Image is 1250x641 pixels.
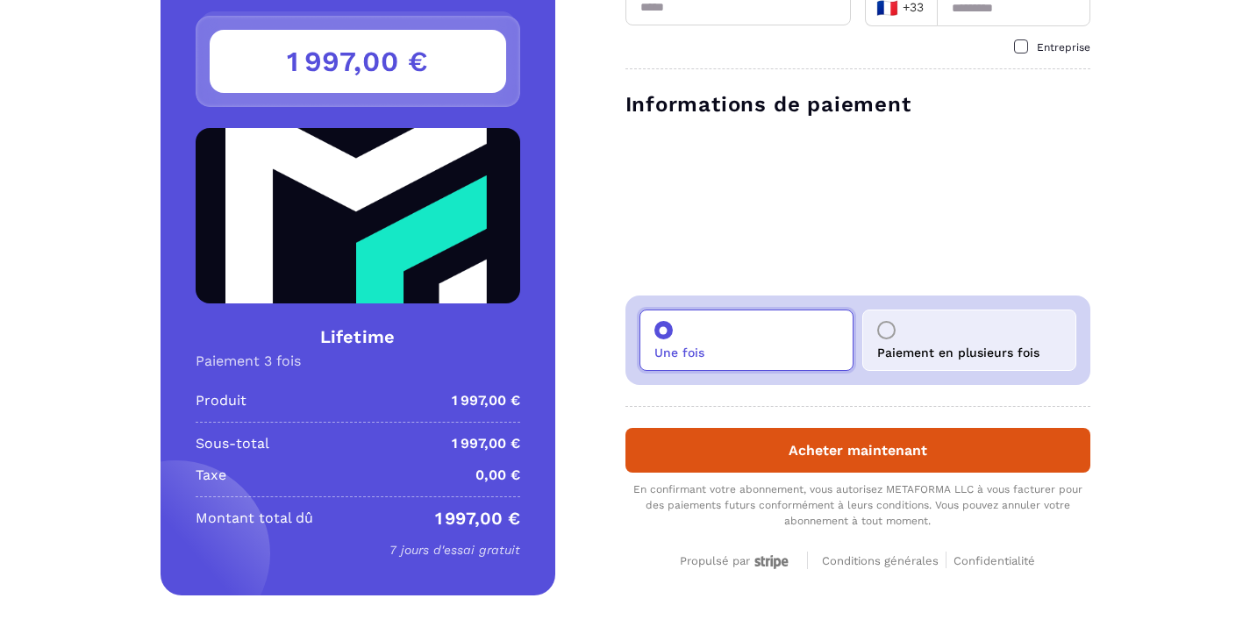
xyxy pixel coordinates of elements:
[452,433,520,454] p: 1 997,00 €
[654,345,704,360] p: Une fois
[196,433,269,454] p: Sous-total
[625,428,1090,473] button: Acheter maintenant
[954,552,1035,568] a: Confidentialité
[196,353,520,369] div: Paiement 3 fois
[475,465,520,486] p: 0,00 €
[625,90,1090,118] h3: Informations de paiement
[1037,41,1090,53] span: Entreprise
[452,390,520,411] p: 1 997,00 €
[822,552,946,568] a: Conditions générales
[196,324,520,349] h4: Lifetime
[435,508,520,529] p: 1 997,00 €
[954,554,1035,567] span: Confidentialité
[196,390,246,411] p: Produit
[822,554,939,567] span: Conditions générales
[877,345,1039,360] p: Paiement en plusieurs fois
[196,128,520,303] img: Product Image
[680,554,793,569] div: Propulsé par
[622,129,1094,278] iframe: Cadre de saisie sécurisé pour le paiement
[196,539,520,560] p: 7 jours d'essai gratuit
[210,30,506,93] h3: 1 997,00 €
[680,552,793,568] a: Propulsé par
[625,481,1090,529] div: En confirmant votre abonnement, vous autorisez METAFORMA LLC à vous facturer pour des paiements f...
